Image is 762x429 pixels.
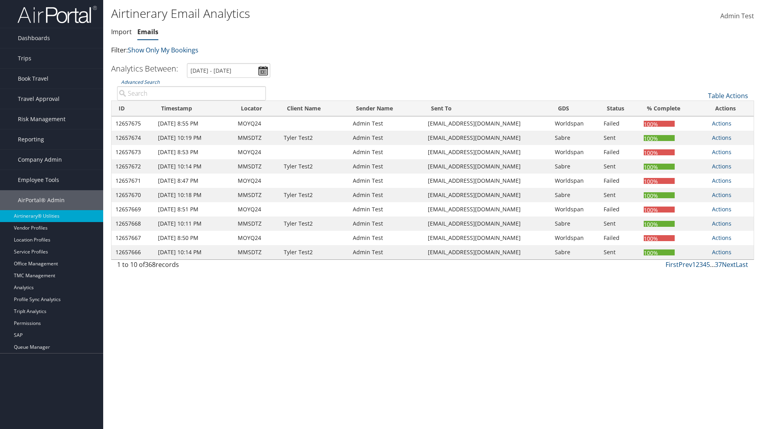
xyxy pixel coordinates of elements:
td: 12657666 [112,245,154,259]
a: Actions [712,220,731,227]
td: Admin Test [349,188,424,202]
span: Reporting [18,129,44,149]
a: Admin Test [720,4,754,29]
img: airportal-logo.png [17,5,97,24]
a: Actions [712,120,731,127]
p: Filter: [111,45,540,56]
a: Actions [712,148,731,156]
td: MMSDTZ [234,245,280,259]
a: Actions [712,134,731,141]
td: Worldspan [551,174,600,188]
td: [EMAIL_ADDRESS][DOMAIN_NAME] [424,188,551,202]
td: 12657672 [112,159,154,174]
div: 100% [644,221,675,227]
div: 100% [644,192,675,198]
div: 100% [644,235,675,241]
td: MMSDTZ [234,159,280,174]
td: 12657669 [112,202,154,216]
th: Sent To: activate to sort column ascending [424,101,551,116]
td: Sent [600,131,640,145]
span: … [710,260,715,269]
div: 1 to 10 of records [117,260,266,273]
td: MMSDTZ [234,188,280,202]
td: Sabre [551,188,600,202]
span: Admin Test [720,12,754,20]
div: 100% [644,121,675,127]
td: Worldspan [551,145,600,159]
a: 2 [696,260,699,269]
td: 12657670 [112,188,154,202]
td: Admin Test [349,231,424,245]
td: Tyler Test2 [280,216,349,231]
th: Sender Name: activate to sort column ascending [349,101,424,116]
td: MOYQ24 [234,145,280,159]
td: MOYQ24 [234,174,280,188]
a: 37 [715,260,722,269]
div: 100% [644,207,675,213]
td: 12657671 [112,174,154,188]
span: Company Admin [18,150,62,170]
td: [DATE] 8:51 PM [154,202,234,216]
a: Emails [137,27,158,36]
th: Locator [234,101,280,116]
span: AirPortal® Admin [18,190,65,210]
td: Failed [600,231,640,245]
td: MMSDTZ [234,216,280,231]
h1: Airtinerary Email Analytics [111,5,540,22]
div: 100% [644,249,675,255]
th: Actions [708,101,754,116]
a: Actions [712,177,731,184]
td: 12657667 [112,231,154,245]
h3: Analytics Between: [111,63,178,74]
td: MOYQ24 [234,116,280,131]
td: Admin Test [349,174,424,188]
a: Next [722,260,736,269]
td: [EMAIL_ADDRESS][DOMAIN_NAME] [424,245,551,259]
td: 12657674 [112,131,154,145]
td: [DATE] 8:50 PM [154,231,234,245]
th: Timestamp: activate to sort column ascending [154,101,234,116]
td: 12657673 [112,145,154,159]
a: Actions [712,191,731,199]
td: 12657668 [112,216,154,231]
span: Book Travel [18,69,48,89]
td: [EMAIL_ADDRESS][DOMAIN_NAME] [424,202,551,216]
a: Table Actions [708,91,748,100]
a: Actions [712,248,731,256]
span: Employee Tools [18,170,59,190]
td: Admin Test [349,202,424,216]
td: Sent [600,245,640,259]
th: GDS: activate to sort column ascending [551,101,600,116]
td: Sabre [551,216,600,231]
td: Worldspan [551,116,600,131]
td: [EMAIL_ADDRESS][DOMAIN_NAME] [424,116,551,131]
td: Worldspan [551,231,600,245]
span: Travel Approval [18,89,60,109]
td: [EMAIL_ADDRESS][DOMAIN_NAME] [424,145,551,159]
th: Status: activate to sort column ascending [600,101,640,116]
td: MOYQ24 [234,231,280,245]
td: Tyler Test2 [280,188,349,202]
td: [EMAIL_ADDRESS][DOMAIN_NAME] [424,216,551,231]
td: [DATE] 8:53 PM [154,145,234,159]
input: Advanced Search [117,86,266,100]
td: [DATE] 8:55 PM [154,116,234,131]
span: Dashboards [18,28,50,48]
td: Sent [600,216,640,231]
th: Client Name: activate to sort column ascending [280,101,349,116]
td: [DATE] 10:19 PM [154,131,234,145]
td: Admin Test [349,216,424,231]
td: MOYQ24 [234,202,280,216]
div: 100% [644,149,675,155]
td: Failed [600,145,640,159]
td: Sabre [551,245,600,259]
a: 1 [692,260,696,269]
a: Actions [712,162,731,170]
td: Sent [600,159,640,174]
td: 12657675 [112,116,154,131]
a: 5 [706,260,710,269]
span: 368 [145,260,156,269]
td: Tyler Test2 [280,159,349,174]
span: Trips [18,48,31,68]
a: 4 [703,260,706,269]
